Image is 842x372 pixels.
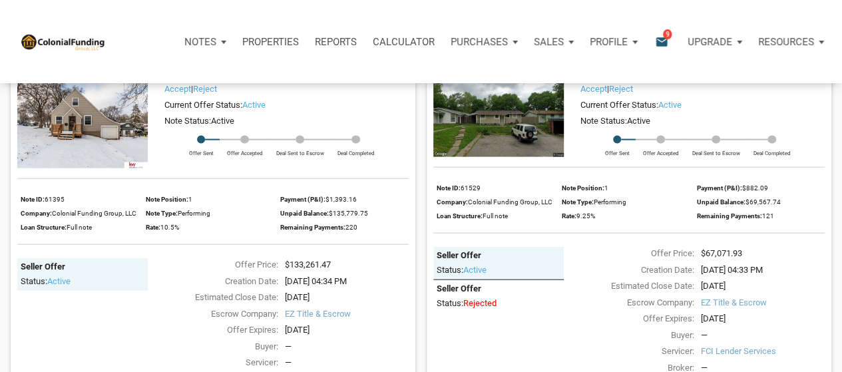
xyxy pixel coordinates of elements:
span: Current Offer Status: [580,100,658,110]
span: Note Type: [562,198,594,206]
div: [DATE] 04:34 PM [278,275,415,288]
span: active [242,100,266,110]
div: — [285,356,409,369]
div: Escrow Company: [141,307,278,321]
span: Colonial Funding Group, LLC [468,198,552,206]
p: Notes [184,36,216,48]
button: Resources [750,22,832,62]
span: Note ID: [437,184,461,192]
span: Note Status: [580,116,627,126]
button: Notes [176,22,234,62]
div: Creation Date: [141,275,278,288]
span: Unpaid Balance: [696,198,745,206]
span: Active [627,116,650,126]
span: Remaining Payments: [280,224,345,231]
span: | [580,84,633,94]
i: email [654,34,670,49]
div: Offer Accepted [636,144,685,157]
div: Seller Offer [21,262,144,273]
p: Upgrade [688,36,732,48]
span: 220 [345,224,357,231]
span: Current Offer Status: [164,100,242,110]
div: Servicer: [557,345,694,358]
span: Company: [21,210,52,217]
a: Reject [193,84,217,94]
span: EZ Title & Escrow [285,307,409,321]
a: Accept [580,84,607,94]
span: Status: [21,276,47,286]
span: Active [211,116,234,126]
a: Reject [609,84,633,94]
div: [DATE] 04:33 PM [694,264,831,277]
a: Calculator [365,22,443,62]
div: Offer Sent [598,144,636,157]
div: Offer Accepted [220,144,269,157]
div: Offer Expires: [557,312,694,325]
span: 9.25% [576,212,595,220]
span: 10.5% [160,224,179,231]
a: Sales [526,22,582,62]
span: Note ID: [21,196,45,203]
span: Full note [67,224,92,231]
div: [DATE] [278,323,415,337]
span: Payment (P&I): [280,196,325,203]
span: 121 [761,212,773,220]
button: Upgrade [680,22,750,62]
div: Buyer: [141,340,278,353]
span: $69,567.74 [745,198,780,206]
span: Full note [483,212,508,220]
span: Remaining Payments: [696,212,761,220]
div: $67,071.93 [694,247,831,260]
div: — [285,340,409,353]
span: 9 [663,29,672,39]
span: Loan Structure: [21,224,67,231]
span: rejected [463,298,497,308]
span: 1 [604,184,608,192]
span: active [463,265,487,275]
span: Colonial Funding Group, LLC [52,210,136,217]
div: Escrow Company: [557,296,694,309]
p: Reports [315,36,357,48]
div: — [701,329,825,342]
div: Servicer: [141,356,278,369]
span: Payment (P&I): [696,184,741,192]
div: Offer Price: [141,258,278,272]
span: $1,393.16 [325,196,357,203]
span: Status: [437,265,463,275]
button: Purchases [443,22,526,62]
div: Deal Completed [746,144,797,157]
img: 571822 [433,81,564,157]
span: FCI Lender Services [701,345,825,358]
span: 61529 [461,184,481,192]
span: 61395 [45,196,65,203]
button: email9 [645,22,680,62]
span: active [47,276,71,286]
div: [DATE] [694,279,831,293]
span: Unpaid Balance: [280,210,329,217]
div: Offer Price: [557,247,694,260]
div: Creation Date: [557,264,694,277]
p: Calculator [373,36,435,48]
div: Estimated Close Date: [557,279,694,293]
span: $135,779.75 [329,210,368,217]
span: Performing [594,198,626,206]
div: [DATE] [278,291,415,304]
div: Deal Sent to Escrow [685,144,746,157]
a: Accept [164,84,191,94]
span: $882.09 [741,184,767,192]
div: $133,261.47 [278,258,415,272]
span: Note Status: [164,116,211,126]
span: Performing [178,210,210,217]
span: Note Position: [562,184,604,192]
button: Profile [582,22,646,62]
p: Properties [242,36,299,48]
div: Offer Sent [182,144,220,157]
div: Estimated Close Date: [141,291,278,304]
span: EZ Title & Escrow [701,296,825,309]
div: Offer Expires: [141,323,278,337]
